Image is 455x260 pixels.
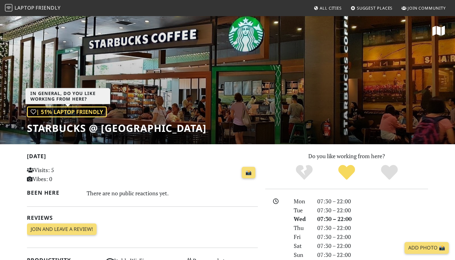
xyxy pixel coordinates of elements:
[314,241,432,250] div: 07:30 – 22:00
[290,206,314,215] div: Tue
[27,189,79,196] h2: Been here
[265,152,428,161] p: Do you like working from here?
[27,166,99,184] p: Visits: 5 Vibes: 0
[290,197,314,206] div: Mon
[5,3,61,14] a: LaptopFriendly LaptopFriendly
[283,164,326,181] div: No
[314,223,432,232] div: 07:30 – 22:00
[368,164,411,181] div: Definitely!
[290,232,314,241] div: Fri
[27,223,97,235] a: Join and leave a review!
[314,250,432,259] div: 07:30 – 22:00
[27,214,258,221] h2: Reviews
[311,2,344,14] a: All Cities
[405,242,449,254] a: Add Photo 📸
[325,164,368,181] div: Yes
[290,241,314,250] div: Sat
[27,153,258,162] h2: [DATE]
[399,2,448,14] a: Join Community
[408,5,446,11] span: Join Community
[5,4,12,11] img: LaptopFriendly
[290,250,314,259] div: Sun
[27,122,206,134] h1: Starbucks @ [GEOGRAPHIC_DATA]
[36,4,60,11] span: Friendly
[87,188,258,198] div: There are no public reactions yet.
[314,197,432,206] div: 07:30 – 22:00
[357,5,393,11] span: Suggest Places
[314,214,432,223] div: 07:30 – 22:00
[314,206,432,215] div: 07:30 – 22:00
[27,106,107,117] div: | 51% Laptop Friendly
[290,214,314,223] div: Wed
[290,223,314,232] div: Thu
[15,4,35,11] span: Laptop
[348,2,395,14] a: Suggest Places
[320,5,342,11] span: All Cities
[242,167,255,179] a: 📸
[314,232,432,241] div: 07:30 – 22:00
[25,88,110,104] h3: In general, do you like working from here?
